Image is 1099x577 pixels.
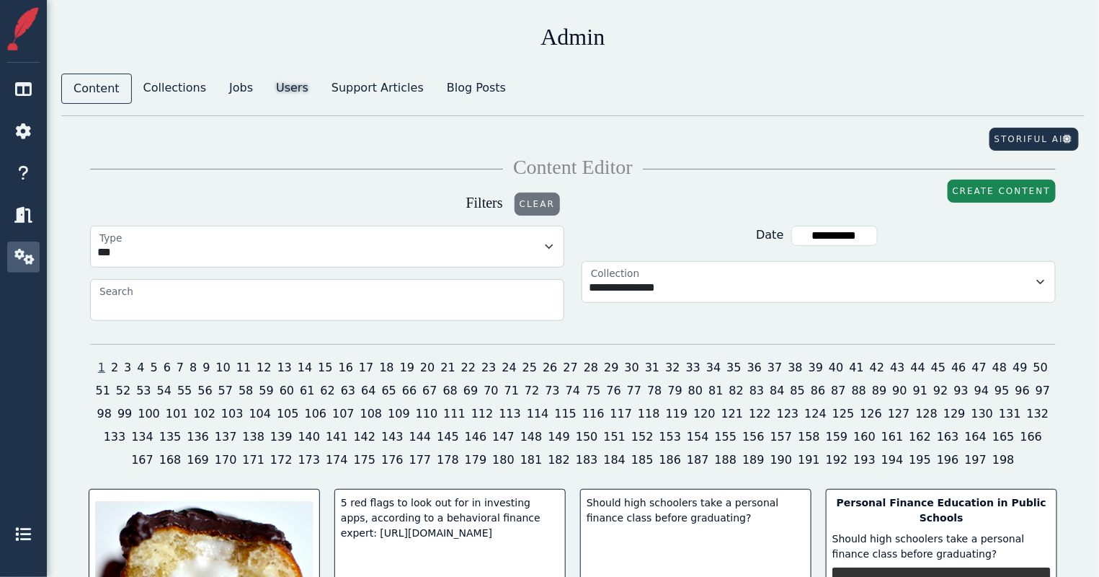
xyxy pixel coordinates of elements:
[934,449,962,472] div: 196
[887,356,907,379] div: 43
[156,426,184,449] div: 135
[878,449,907,472] div: 194
[545,449,573,472] div: 182
[744,356,765,379] div: 36
[989,426,1018,449] div: 165
[832,495,1051,526] div: Personal Finance Education in Public Schools
[910,379,930,402] div: 91
[663,402,691,426] div: 119
[1031,356,1051,379] div: 50
[795,426,823,449] div: 158
[434,426,462,449] div: 145
[128,449,156,472] div: 167
[213,356,233,379] div: 10
[604,379,624,402] div: 76
[992,379,1012,402] div: 95
[295,356,315,379] div: 14
[1018,426,1046,449] div: 166
[351,449,379,472] div: 175
[358,379,378,402] div: 64
[1033,379,1053,402] div: 97
[161,356,174,379] div: 6
[132,74,218,102] a: Collections
[581,356,601,379] div: 28
[218,402,246,426] div: 103
[601,426,629,449] div: 151
[200,356,213,379] div: 9
[545,426,573,449] div: 149
[756,226,783,244] label: Date
[256,379,276,402] div: 59
[479,356,499,379] div: 23
[849,379,869,402] div: 88
[765,356,785,379] div: 37
[101,426,129,449] div: 133
[930,379,951,402] div: 92
[468,402,497,426] div: 112
[212,449,240,472] div: 170
[190,402,218,426] div: 102
[540,356,560,379] div: 26
[712,426,740,449] div: 155
[747,379,767,402] div: 83
[113,379,133,402] div: 52
[94,402,115,426] div: 98
[264,74,320,102] a: Users
[239,449,267,472] div: 171
[419,379,440,402] div: 67
[466,194,503,211] h5: Filters
[356,356,376,379] div: 17
[93,379,113,402] div: 51
[989,356,1010,379] div: 48
[481,379,501,402] div: 70
[989,128,1079,151] button: Storiful AI
[657,449,685,472] div: 186
[323,426,351,449] div: 141
[437,356,458,379] div: 21
[254,356,274,379] div: 12
[212,426,240,449] div: 137
[320,74,435,102] a: Support Articles
[460,379,481,402] div: 69
[934,426,962,449] div: 163
[847,356,867,379] div: 41
[275,356,295,379] div: 13
[665,379,685,402] div: 79
[940,402,969,426] div: 129
[341,495,559,541] div: 5 red flags to look out for in investing apps, according to a behavioral finance expert: [URL][DO...
[739,449,767,472] div: 189
[517,449,546,472] div: 181
[832,532,1051,562] div: Should high schoolers take a personal finance class before graduating?
[971,379,992,402] div: 94
[133,379,153,402] div: 53
[657,426,685,449] div: 153
[462,449,490,472] div: 179
[302,402,330,426] div: 106
[823,426,851,449] div: 159
[1010,356,1030,379] div: 49
[267,426,295,449] div: 139
[712,449,740,472] div: 188
[61,23,1085,50] h2: Admin
[267,449,295,472] div: 172
[746,402,774,426] div: 122
[399,379,419,402] div: 66
[806,356,826,379] div: 39
[542,379,562,402] div: 73
[522,379,542,402] div: 72
[277,379,297,402] div: 60
[434,449,462,472] div: 178
[948,356,969,379] div: 46
[336,356,356,379] div: 16
[628,449,657,472] div: 185
[823,449,851,472] div: 192
[826,356,846,379] div: 40
[552,402,580,426] div: 115
[989,449,1018,472] div: 198
[829,402,858,426] div: 125
[239,426,267,449] div: 138
[128,426,156,449] div: 134
[684,426,712,449] div: 154
[685,379,706,402] div: 80
[318,379,338,402] div: 62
